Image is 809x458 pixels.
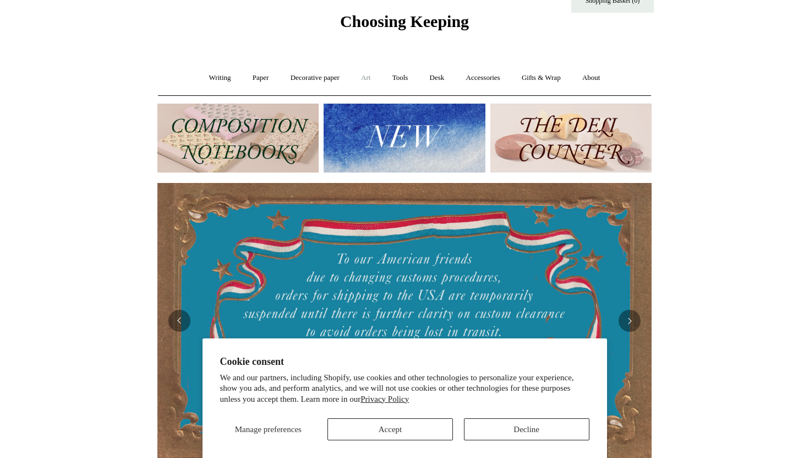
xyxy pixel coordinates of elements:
img: New.jpg__PID:f73bdf93-380a-4a35-bcfe-7823039498e1 [324,104,485,173]
span: Manage preferences [235,425,302,434]
button: Previous [168,310,190,332]
button: Next [619,310,641,332]
a: About [572,63,610,93]
p: We and our partners, including Shopify, use cookies and other technologies to personalize your ex... [220,373,589,405]
a: Decorative paper [281,63,349,93]
button: Manage preferences [220,418,316,440]
a: Privacy Policy [360,395,409,403]
a: Art [351,63,380,93]
img: 202302 Composition ledgers.jpg__PID:69722ee6-fa44-49dd-a067-31375e5d54ec [157,104,319,173]
a: Tools [382,63,418,93]
a: Writing [199,63,241,93]
span: Choosing Keeping [340,12,469,30]
a: Choosing Keeping [340,21,469,29]
h2: Cookie consent [220,356,589,368]
a: Gifts & Wrap [512,63,571,93]
img: The Deli Counter [490,104,652,173]
button: Decline [464,418,589,440]
a: Accessories [456,63,510,93]
a: Desk [420,63,455,93]
a: Paper [243,63,279,93]
button: Accept [327,418,453,440]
